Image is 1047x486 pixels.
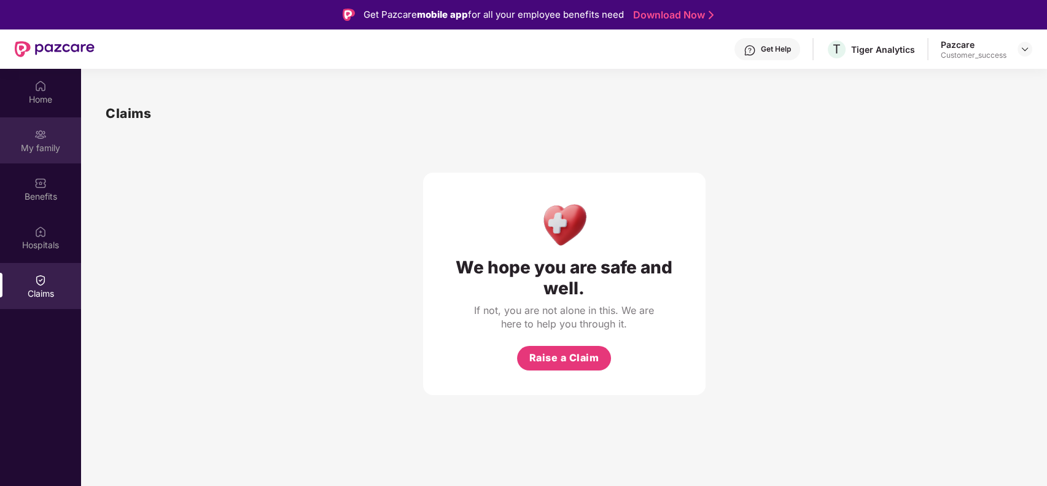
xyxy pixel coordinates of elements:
div: We hope you are safe and well. [448,257,681,299]
button: Raise a Claim [517,346,611,370]
img: svg+xml;base64,PHN2ZyBpZD0iRHJvcGRvd24tMzJ4MzIiIHhtbG5zPSJodHRwOi8vd3d3LnczLm9yZy8yMDAwL3N2ZyIgd2... [1020,44,1030,54]
span: T [833,42,841,57]
h1: Claims [106,103,151,123]
img: svg+xml;base64,PHN2ZyBpZD0iSG9zcGl0YWxzIiB4bWxucz0iaHR0cDovL3d3dy53My5vcmcvMjAwMC9zdmciIHdpZHRoPS... [34,225,47,238]
a: Download Now [633,9,710,22]
img: svg+xml;base64,PHN2ZyBpZD0iSGVscC0zMngzMiIgeG1sbnM9Imh0dHA6Ly93d3cudzMub3JnLzIwMDAvc3ZnIiB3aWR0aD... [744,44,756,57]
img: svg+xml;base64,PHN2ZyBpZD0iQ2xhaW0iIHhtbG5zPSJodHRwOi8vd3d3LnczLm9yZy8yMDAwL3N2ZyIgd2lkdGg9IjIwIi... [34,274,47,286]
div: Tiger Analytics [851,44,915,55]
img: svg+xml;base64,PHN2ZyBpZD0iSG9tZSIgeG1sbnM9Imh0dHA6Ly93d3cudzMub3JnLzIwMDAvc3ZnIiB3aWR0aD0iMjAiIG... [34,80,47,92]
div: Get Pazcare for all your employee benefits need [364,7,624,22]
img: svg+xml;base64,PHN2ZyBpZD0iQmVuZWZpdHMiIHhtbG5zPSJodHRwOi8vd3d3LnczLm9yZy8yMDAwL3N2ZyIgd2lkdGg9Ij... [34,177,47,189]
div: If not, you are not alone in this. We are here to help you through it. [472,304,656,331]
img: Health Care [537,197,591,251]
img: Logo [343,9,355,21]
strong: mobile app [417,9,468,20]
div: Customer_success [941,50,1006,60]
img: svg+xml;base64,PHN2ZyB3aWR0aD0iMjAiIGhlaWdodD0iMjAiIHZpZXdCb3g9IjAgMCAyMCAyMCIgZmlsbD0ibm9uZSIgeG... [34,128,47,141]
div: Pazcare [941,39,1006,50]
div: Get Help [761,44,791,54]
span: Raise a Claim [529,350,599,366]
img: Stroke [709,9,714,22]
img: New Pazcare Logo [15,41,95,57]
